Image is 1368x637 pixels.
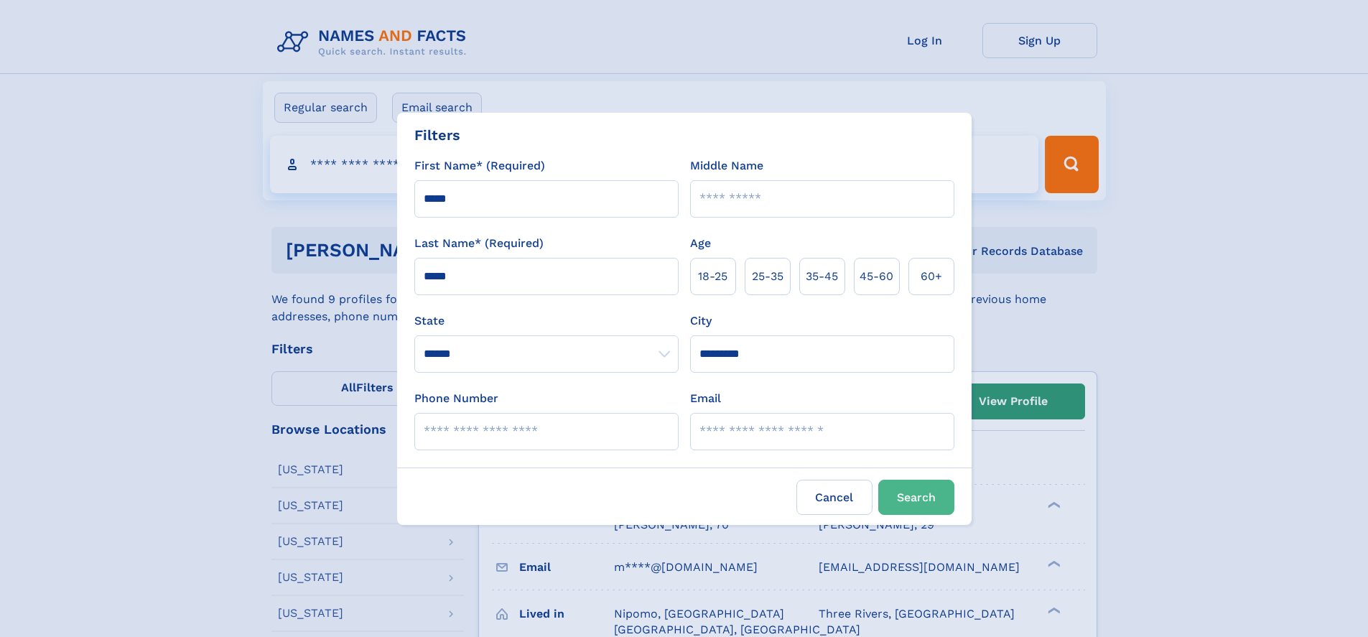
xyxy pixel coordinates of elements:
[698,268,727,285] span: 18‑25
[414,390,498,407] label: Phone Number
[414,235,544,252] label: Last Name* (Required)
[921,268,942,285] span: 60+
[860,268,893,285] span: 45‑60
[690,235,711,252] label: Age
[878,480,954,515] button: Search
[414,157,545,175] label: First Name* (Required)
[690,390,721,407] label: Email
[414,124,460,146] div: Filters
[690,157,763,175] label: Middle Name
[690,312,712,330] label: City
[414,312,679,330] label: State
[752,268,783,285] span: 25‑35
[806,268,838,285] span: 35‑45
[796,480,873,515] label: Cancel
